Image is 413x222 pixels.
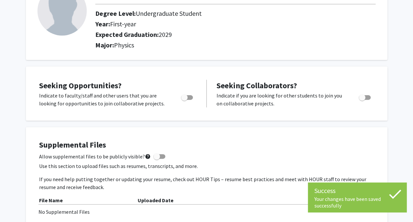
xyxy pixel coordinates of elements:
h2: Major: [95,41,376,49]
span: Seeking Opportunities? [39,80,122,91]
span: Seeking Collaborators? [217,80,297,91]
span: Physics [114,41,134,49]
span: First-year [110,20,136,28]
h2: Degree Level: [95,10,339,17]
h2: Expected Graduation: [95,31,339,39]
mat-icon: help [145,153,151,160]
b: File Name [39,197,63,204]
h4: Supplemental Files [39,140,374,150]
div: Your changes have been saved successfully [314,196,400,209]
h2: Year: [95,20,339,28]
p: Indicate to faculty/staff and other users that you are looking for opportunities to join collabor... [39,92,169,107]
b: Uploaded Date [138,197,173,204]
iframe: Chat [5,192,28,217]
p: Use this section to upload files such as resumes, transcripts, and more. [39,162,374,170]
p: If you need help putting together or updating your resume, check out HOUR Tips – resume best prac... [39,175,374,191]
div: No Supplemental Files [38,208,375,216]
span: Undergraduate Student [136,9,202,17]
span: 2029 [159,30,172,39]
span: Allow supplemental files to be publicly visible? [39,153,151,160]
p: Indicate if you are looking for other students to join you on collaborative projects. [217,92,346,107]
div: Success [314,186,400,196]
div: Toggle [178,92,196,101]
div: Toggle [356,92,374,101]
